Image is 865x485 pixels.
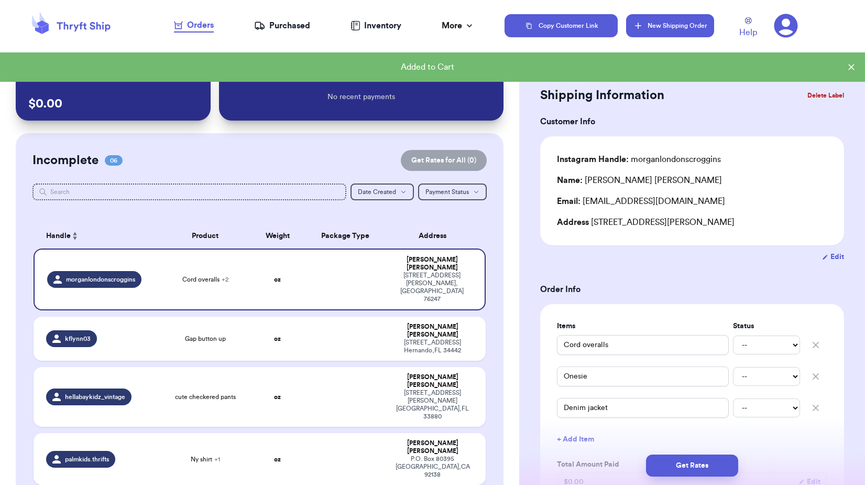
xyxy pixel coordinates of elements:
button: Get Rates for All (0) [401,150,487,171]
th: Weight [250,223,305,249]
span: Ny shirt [191,455,220,464]
div: [PERSON_NAME] [PERSON_NAME] [392,373,473,389]
label: Items [557,321,729,331]
h2: Shipping Information [540,87,664,104]
span: kflynn03 [65,335,91,343]
strong: oz [274,456,281,462]
span: 06 [105,155,123,166]
button: Copy Customer Link [505,14,618,37]
div: Added to Cart [8,61,846,73]
button: + Add Item [553,428,831,451]
div: Orders [174,19,214,31]
p: $ 0.00 [28,95,198,112]
input: Search [32,184,346,200]
a: Help [739,17,757,39]
span: hellabaykidz_vintage [65,393,125,401]
span: morganlondonscroggins [66,275,135,284]
span: palmkids.thrifts [65,455,109,464]
span: Help [739,26,757,39]
div: More [442,19,475,32]
div: P.O. Box 80395 [GEOGRAPHIC_DATA] , CA 92138 [392,455,473,479]
a: Orders [174,19,214,33]
button: Get Rates [646,455,738,477]
p: No recent payments [327,92,395,102]
div: [STREET_ADDRESS][PERSON_NAME] [GEOGRAPHIC_DATA] , FL 33880 [392,389,473,421]
th: Package Type [305,223,386,249]
h3: Order Info [540,283,844,296]
strong: oz [274,394,281,400]
div: [PERSON_NAME] [PERSON_NAME] [392,439,473,455]
div: [EMAIL_ADDRESS][DOMAIN_NAME] [557,195,827,208]
h2: Incomplete [32,152,98,169]
span: Handle [46,231,71,242]
a: Inventory [351,19,401,32]
div: [PERSON_NAME] [PERSON_NAME] [557,174,722,187]
strong: oz [274,336,281,342]
label: Status [733,321,800,331]
button: Payment Status [418,184,487,200]
h3: Customer Info [540,115,844,128]
span: Date Created [358,189,396,195]
button: Sort ascending [71,230,79,242]
div: morganlondonscroggins [557,153,721,166]
span: Address [557,218,589,227]
div: [STREET_ADDRESS][PERSON_NAME] [557,216,827,229]
th: Address [386,223,486,249]
div: [PERSON_NAME] [PERSON_NAME] [392,323,473,339]
button: New Shipping Order [626,14,714,37]
div: [PERSON_NAME] [PERSON_NAME] [392,256,472,272]
th: Product [160,223,250,249]
a: Purchased [254,19,310,32]
span: Cord overalls [182,275,228,284]
button: Delete Label [803,84,848,107]
button: Date Created [351,184,414,200]
div: [STREET_ADDRESS] [PERSON_NAME] , [GEOGRAPHIC_DATA] 76247 [392,272,472,303]
span: Email: [557,197,581,206]
span: Payment Status [425,189,469,195]
span: Gap button up [185,335,226,343]
span: Instagram Handle: [557,155,629,164]
button: Edit [822,252,844,262]
span: + 1 [214,456,220,462]
strong: oz [274,276,281,283]
span: + 2 [222,276,228,283]
span: cute checkered pants [175,393,236,401]
div: [STREET_ADDRESS] Hernando , FL 34442 [392,339,473,354]
span: Name: [557,176,583,185]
